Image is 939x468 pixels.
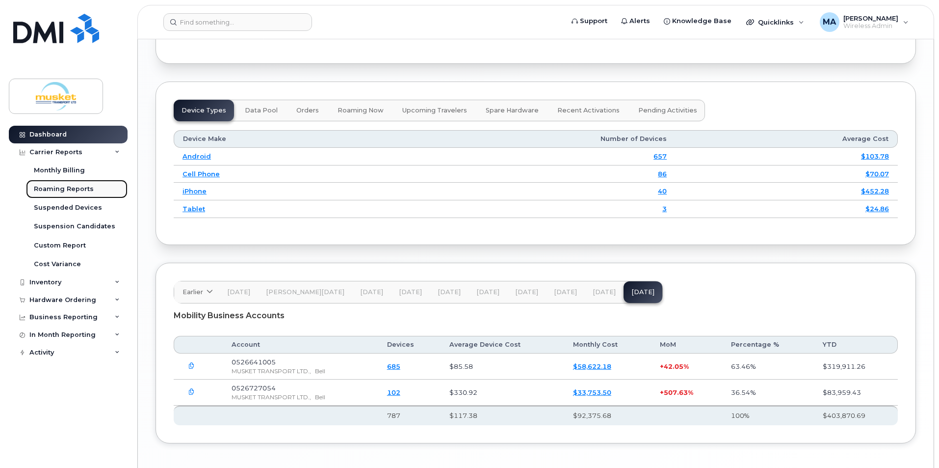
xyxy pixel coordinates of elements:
a: iPhone [183,187,207,195]
a: $452.28 [861,187,889,195]
span: 0526727054 [232,384,276,392]
span: Quicklinks [758,18,794,26]
a: Cell Phone [183,170,220,178]
span: [DATE] [476,288,499,296]
a: Knowledge Base [657,11,738,31]
span: [DATE] [438,288,461,296]
div: Quicklinks [739,12,811,32]
span: Wireless Admin [843,22,898,30]
span: Bell [315,393,325,401]
a: 685 [387,362,400,370]
span: 42.05% [664,362,689,370]
a: 40 [658,187,667,195]
span: Earlier [183,287,203,297]
span: [DATE] [399,288,422,296]
a: $24.86 [865,205,889,213]
a: Tablet [183,205,205,213]
div: Melanie Ackers [813,12,915,32]
span: Upcoming Travelers [402,107,467,114]
th: MoM [651,336,722,354]
span: Recent Activations [557,107,620,114]
td: $319,911.26 [814,354,898,380]
span: 507.63% [664,388,693,396]
th: Devices [378,336,441,354]
a: 102 [387,388,400,396]
span: [DATE] [515,288,538,296]
span: Spare Hardware [486,107,539,114]
a: $33,753.50 [573,388,611,396]
th: Average Cost [676,130,898,148]
span: [DATE] [593,288,616,296]
td: $85.58 [441,354,564,380]
th: 100% [722,406,814,425]
a: Alerts [614,11,657,31]
div: Mobility Business Accounts [174,303,898,328]
span: Data Pool [245,107,278,114]
th: Percentage % [722,336,814,354]
th: Average Device Cost [441,336,564,354]
span: [PERSON_NAME][DATE] [266,288,344,296]
span: + [660,362,664,370]
span: Pending Activities [638,107,697,114]
span: Orders [296,107,319,114]
span: [DATE] [554,288,577,296]
a: Support [565,11,614,31]
span: [DATE] [360,288,383,296]
a: 657 [653,152,667,160]
th: $117.38 [441,406,564,425]
span: MUSKET TRANSPORT LTD., [232,393,311,401]
span: MUSKET TRANSPORT LTD., [232,367,311,375]
a: $58,622.18 [573,362,611,370]
th: Device Make [174,130,386,148]
span: Bell [315,367,325,375]
a: $70.07 [865,170,889,178]
span: Alerts [629,16,650,26]
span: [PERSON_NAME] [843,14,898,22]
td: $83,959.43 [814,380,898,406]
th: $403,870.69 [814,406,898,425]
th: 787 [378,406,441,425]
th: Number of Devices [386,130,676,148]
span: 0526641005 [232,358,276,366]
a: 3 [662,205,667,213]
span: + [660,388,664,396]
span: Roaming Now [338,107,384,114]
th: $92,375.68 [564,406,651,425]
th: Account [223,336,378,354]
a: Earlier [174,281,219,303]
th: YTD [814,336,898,354]
a: 86 [658,170,667,178]
td: $330.92 [441,380,564,406]
td: 63.46% [722,354,814,380]
a: Android [183,152,211,160]
span: Support [580,16,607,26]
span: MA [823,16,836,28]
a: $103.78 [861,152,889,160]
input: Find something... [163,13,312,31]
span: Knowledge Base [672,16,731,26]
td: 36.54% [722,380,814,406]
span: [DATE] [227,288,250,296]
th: Monthly Cost [564,336,651,354]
